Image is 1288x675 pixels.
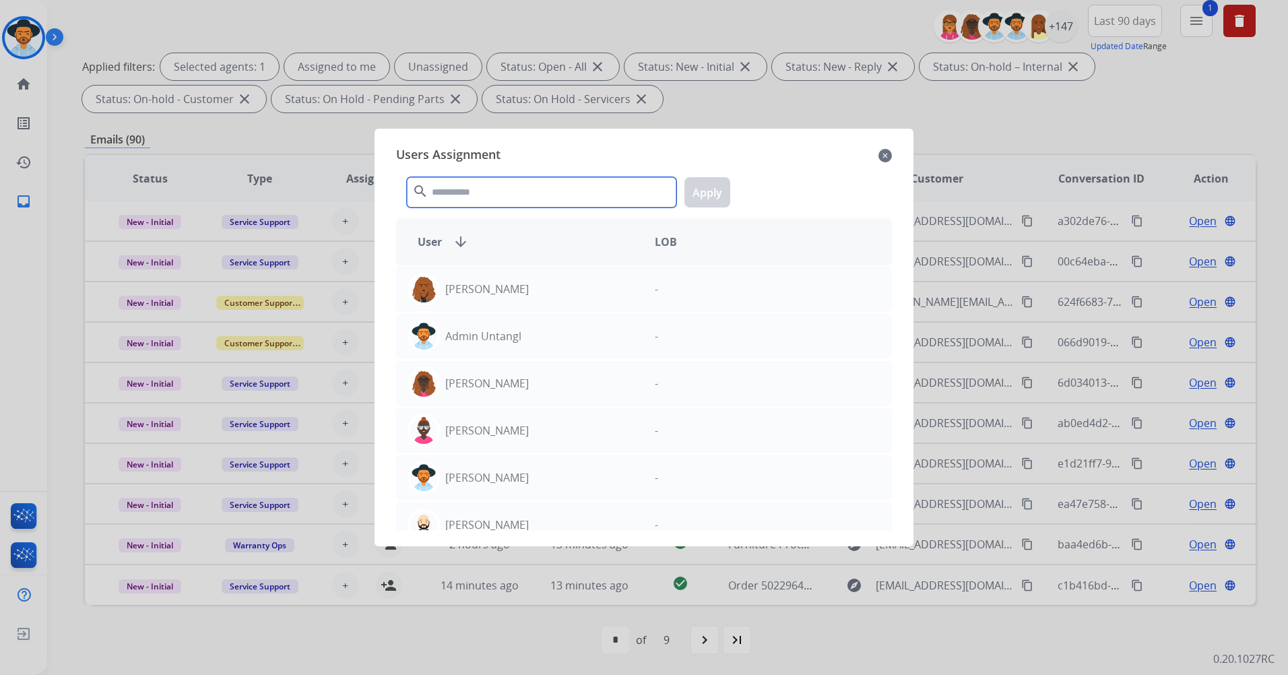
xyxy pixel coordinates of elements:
[407,234,644,250] div: User
[655,375,658,391] p: -
[655,328,658,344] p: -
[684,177,730,207] button: Apply
[655,422,658,439] p: -
[445,281,529,297] p: [PERSON_NAME]
[445,375,529,391] p: [PERSON_NAME]
[396,145,501,166] span: Users Assignment
[655,234,677,250] span: LOB
[445,422,529,439] p: [PERSON_NAME]
[878,148,892,164] mat-icon: close
[445,328,521,344] p: Admin Untangl
[445,517,529,533] p: [PERSON_NAME]
[453,234,469,250] mat-icon: arrow_downward
[655,281,658,297] p: -
[655,517,658,533] p: -
[655,470,658,486] p: -
[412,183,428,199] mat-icon: search
[445,470,529,486] p: [PERSON_NAME]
